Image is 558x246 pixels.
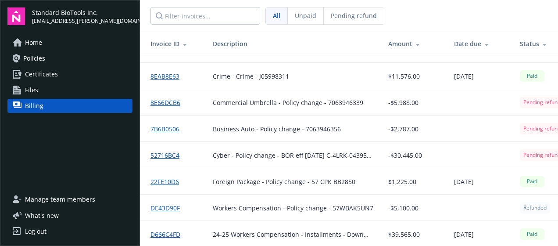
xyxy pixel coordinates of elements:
span: Pending refund [331,11,377,20]
a: 52716BC4 [150,151,186,160]
span: Billing [25,99,43,113]
div: Log out [25,224,46,239]
a: Billing [7,99,132,113]
span: [EMAIL_ADDRESS][PERSON_NAME][DOMAIN_NAME] [32,17,132,25]
div: Crime - Crime - J05998311 [213,72,289,81]
span: Standard BioTools Inc. [32,8,132,17]
span: Paid [523,230,541,238]
span: Files [25,83,38,97]
div: Amount [388,39,440,48]
a: 22FE10D6 [150,177,186,186]
span: -$2,787.00 [388,124,418,134]
span: [DATE] [454,72,474,81]
a: DE43D90F [150,203,187,213]
span: What ' s new [25,211,59,220]
span: -$5,100.00 [388,203,418,213]
button: Standard BioTools Inc.[EMAIL_ADDRESS][PERSON_NAME][DOMAIN_NAME] [32,7,132,25]
span: -$5,988.00 [388,98,418,107]
div: Description [213,39,374,48]
div: Commercial Umbrella - Policy change - 7063946339 [213,98,363,107]
span: Paid [523,72,541,80]
span: Home [25,36,42,50]
a: 8EAB8E63 [150,72,186,81]
div: Workers Compensation - Policy change - 57WBAK5UN7 [213,203,373,213]
span: Paid [523,177,541,185]
span: -$30,445.00 [388,151,422,160]
a: 7B6B0506 [150,124,186,134]
img: navigator-logo.svg [7,7,25,25]
div: Business Auto - Policy change - 7063946356 [213,124,341,134]
div: Invoice ID [150,39,199,48]
span: Unpaid [295,11,316,20]
span: $11,576.00 [388,72,420,81]
div: 24-25 Workers Compensation - Installments - Down payment [213,230,374,239]
button: What's new [7,211,73,220]
span: All [273,11,280,20]
span: [DATE] [454,230,474,239]
input: Filter invoices... [150,7,260,25]
a: D666C4FD [150,230,187,239]
div: Date due [454,39,506,48]
div: Cyber - Policy change - BOR eff [DATE] C-4LRK-043959-CYBER-2024 [213,151,374,160]
span: Policies [23,51,45,65]
a: Policies [7,51,132,65]
span: Refunded [523,204,547,212]
a: Home [7,36,132,50]
span: $1,225.00 [388,177,416,186]
div: Foreign Package - Policy change - 57 CPK BB2850 [213,177,355,186]
a: Certificates [7,67,132,81]
span: [DATE] [454,177,474,186]
span: Certificates [25,67,58,81]
a: Manage team members [7,192,132,206]
a: 8E66DCB6 [150,98,187,107]
a: Files [7,83,132,97]
span: Manage team members [25,192,95,206]
span: $39,565.00 [388,230,420,239]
